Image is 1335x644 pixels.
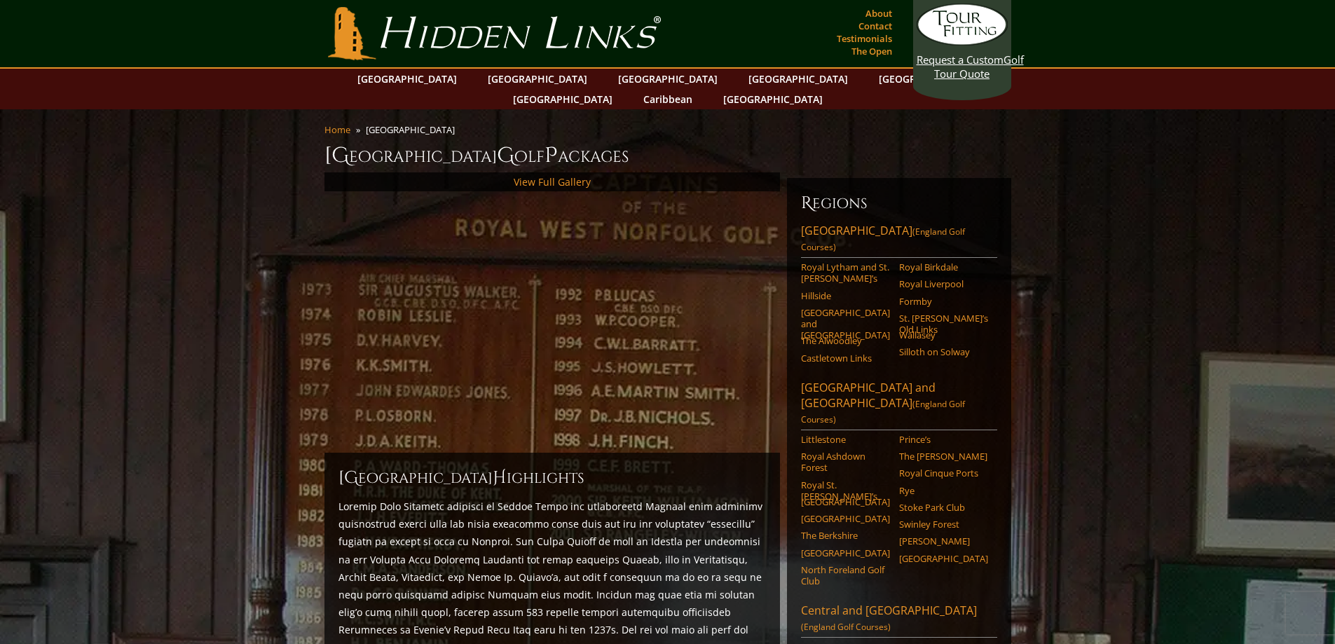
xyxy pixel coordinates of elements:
span: (England Golf Courses) [801,226,965,253]
span: H [493,467,507,489]
a: Royal Birkdale [899,261,988,273]
a: Request a CustomGolf Tour Quote [917,4,1008,81]
a: [GEOGRAPHIC_DATA](England Golf Courses) [801,223,997,258]
a: View Full Gallery [514,175,591,189]
a: [GEOGRAPHIC_DATA] [716,89,830,109]
a: Silloth on Solway [899,346,988,357]
a: [GEOGRAPHIC_DATA] [872,69,985,89]
a: Royal Lytham and St. [PERSON_NAME]’s [801,261,890,285]
a: Wallasey [899,329,988,341]
a: [GEOGRAPHIC_DATA] [506,89,619,109]
a: Testimonials [833,29,896,48]
a: Royal Cinque Ports [899,467,988,479]
a: Littlestone [801,434,890,445]
span: (England Golf Courses) [801,398,965,425]
span: P [545,142,558,170]
a: Stoke Park Club [899,502,988,513]
a: [GEOGRAPHIC_DATA] [899,553,988,564]
a: [GEOGRAPHIC_DATA] [481,69,594,89]
a: The [PERSON_NAME] [899,451,988,462]
a: [GEOGRAPHIC_DATA] [611,69,725,89]
a: The Alwoodley [801,335,890,346]
a: [GEOGRAPHIC_DATA] and [GEOGRAPHIC_DATA] [801,307,890,341]
span: (England Golf Courses) [801,621,891,633]
a: North Foreland Golf Club [801,564,890,587]
h6: Regions [801,192,997,214]
a: [GEOGRAPHIC_DATA] [801,513,890,524]
a: Hillside [801,290,890,301]
a: [GEOGRAPHIC_DATA] and [GEOGRAPHIC_DATA](England Golf Courses) [801,380,997,430]
a: Royal Ashdown Forest [801,451,890,474]
a: The Open [848,41,896,61]
a: Central and [GEOGRAPHIC_DATA](England Golf Courses) [801,603,997,638]
a: Royal St. [PERSON_NAME]’s [801,479,890,502]
span: Request a Custom [917,53,1004,67]
h2: [GEOGRAPHIC_DATA] ighlights [338,467,766,489]
a: Swinley Forest [899,519,988,530]
span: G [497,142,514,170]
a: About [862,4,896,23]
a: Home [324,123,350,136]
a: [GEOGRAPHIC_DATA] [741,69,855,89]
a: The Berkshire [801,530,890,541]
a: Castletown Links [801,352,890,364]
a: [GEOGRAPHIC_DATA] [801,547,890,559]
a: Royal Liverpool [899,278,988,289]
a: [PERSON_NAME] [899,535,988,547]
a: Caribbean [636,89,699,109]
a: Prince’s [899,434,988,445]
h1: [GEOGRAPHIC_DATA] olf ackages [324,142,1011,170]
a: Contact [855,16,896,36]
a: St. [PERSON_NAME]’s Old Links [899,313,988,336]
a: Formby [899,296,988,307]
li: [GEOGRAPHIC_DATA] [366,123,460,136]
a: Rye [899,485,988,496]
a: [GEOGRAPHIC_DATA] [801,496,890,507]
a: [GEOGRAPHIC_DATA] [350,69,464,89]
